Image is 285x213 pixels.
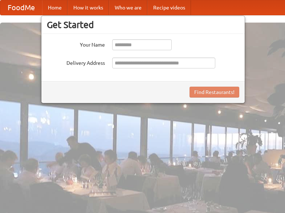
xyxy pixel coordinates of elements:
[47,19,239,30] h3: Get Started
[190,87,239,98] button: Find Restaurants!
[109,0,147,15] a: Who we are
[68,0,109,15] a: How it works
[47,58,105,67] label: Delivery Address
[147,0,191,15] a: Recipe videos
[0,0,42,15] a: FoodMe
[47,39,105,48] label: Your Name
[42,0,68,15] a: Home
